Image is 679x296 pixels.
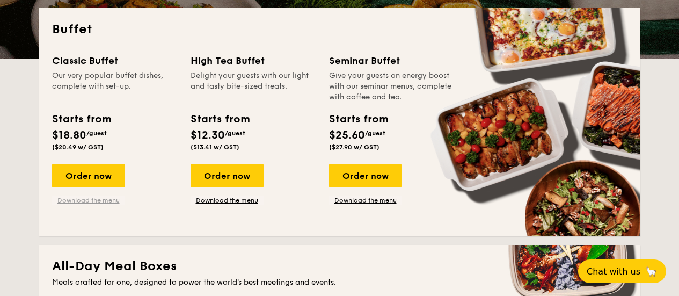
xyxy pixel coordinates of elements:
[52,21,627,38] h2: Buffet
[329,70,455,103] div: Give your guests an energy boost with our seminar menus, complete with coffee and tea.
[578,259,666,283] button: Chat with us🦙
[52,277,627,288] div: Meals crafted for one, designed to power the world's best meetings and events.
[86,129,107,137] span: /guest
[365,129,385,137] span: /guest
[52,53,178,68] div: Classic Buffet
[329,164,402,187] div: Order now
[52,111,111,127] div: Starts from
[329,196,402,205] a: Download the menu
[225,129,245,137] span: /guest
[587,266,640,277] span: Chat with us
[52,70,178,103] div: Our very popular buffet dishes, complete with set-up.
[191,143,239,151] span: ($13.41 w/ GST)
[329,143,379,151] span: ($27.90 w/ GST)
[191,164,264,187] div: Order now
[645,265,658,278] span: 🦙
[329,111,388,127] div: Starts from
[191,70,316,103] div: Delight your guests with our light and tasty bite-sized treats.
[191,196,264,205] a: Download the menu
[329,53,455,68] div: Seminar Buffet
[191,53,316,68] div: High Tea Buffet
[52,196,125,205] a: Download the menu
[191,111,249,127] div: Starts from
[52,258,627,275] h2: All-Day Meal Boxes
[52,164,125,187] div: Order now
[329,129,365,142] span: $25.60
[191,129,225,142] span: $12.30
[52,129,86,142] span: $18.80
[52,143,104,151] span: ($20.49 w/ GST)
